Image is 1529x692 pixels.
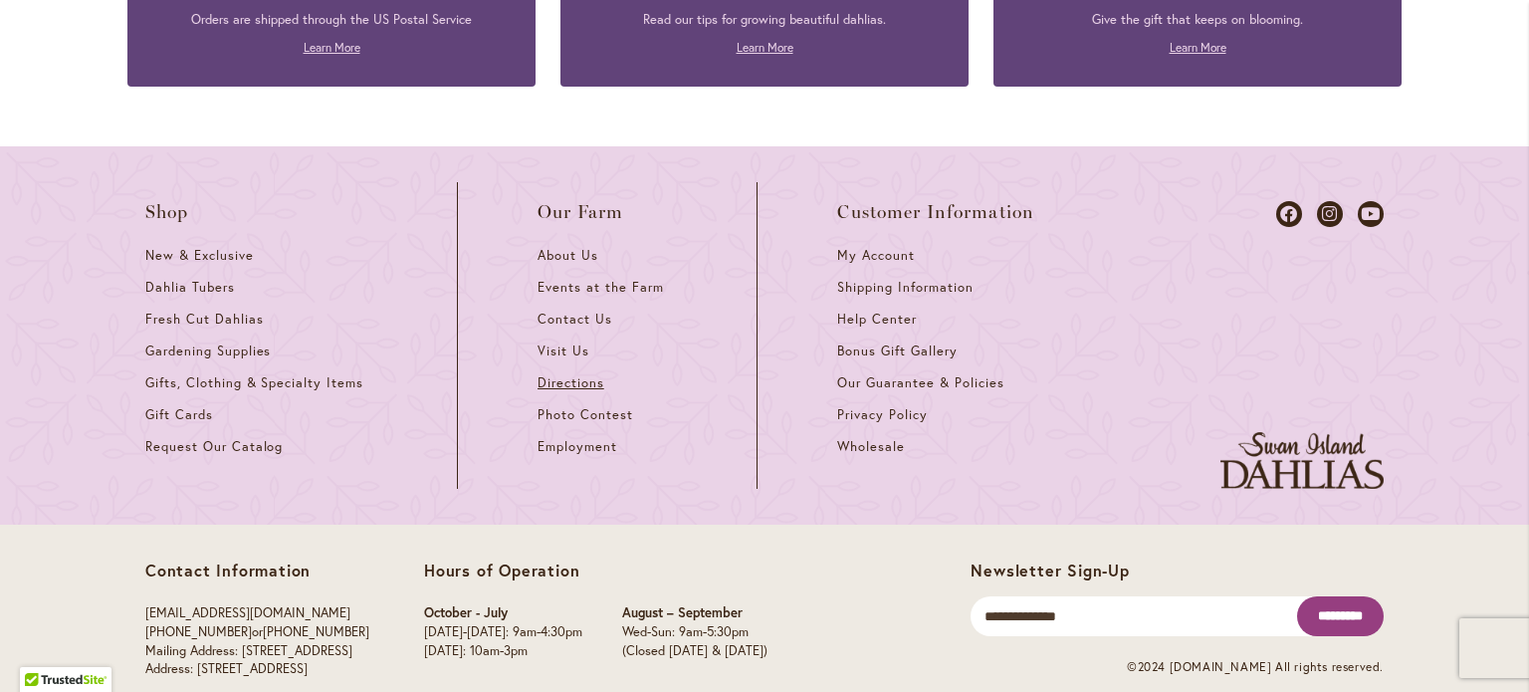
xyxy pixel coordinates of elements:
[145,279,235,296] span: Dahlia Tubers
[538,406,633,423] span: Photo Contest
[145,311,264,328] span: Fresh Cut Dahlias
[538,374,604,391] span: Directions
[157,11,506,29] p: Orders are shipped through the US Postal Service
[145,406,213,423] span: Gift Cards
[145,438,283,455] span: Request Our Catalog
[1023,11,1372,29] p: Give the gift that keeps on blooming.
[145,202,189,222] span: Shop
[538,279,663,296] span: Events at the Farm
[837,247,915,264] span: My Account
[424,561,767,580] p: Hours of Operation
[538,311,612,328] span: Contact Us
[145,343,271,359] span: Gardening Supplies
[1170,40,1226,55] a: Learn More
[538,343,589,359] span: Visit Us
[424,604,582,623] p: October - July
[538,438,617,455] span: Employment
[837,374,1003,391] span: Our Guarantee & Policies
[837,279,973,296] span: Shipping Information
[837,406,928,423] span: Privacy Policy
[971,560,1129,580] span: Newsletter Sign-Up
[145,604,369,678] p: or Mailing Address: [STREET_ADDRESS] Address: [STREET_ADDRESS]
[304,40,360,55] a: Learn More
[837,311,917,328] span: Help Center
[1358,201,1384,227] a: Dahlias on Youtube
[837,438,905,455] span: Wholesale
[538,247,598,264] span: About Us
[145,604,350,621] a: [EMAIL_ADDRESS][DOMAIN_NAME]
[145,374,363,391] span: Gifts, Clothing & Specialty Items
[145,561,369,580] p: Contact Information
[1276,201,1302,227] a: Dahlias on Facebook
[538,202,623,222] span: Our Farm
[622,604,767,623] p: August – September
[590,11,939,29] p: Read our tips for growing beautiful dahlias.
[1317,201,1343,227] a: Dahlias on Instagram
[145,247,254,264] span: New & Exclusive
[837,343,957,359] span: Bonus Gift Gallery
[737,40,793,55] a: Learn More
[837,202,1034,222] span: Customer Information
